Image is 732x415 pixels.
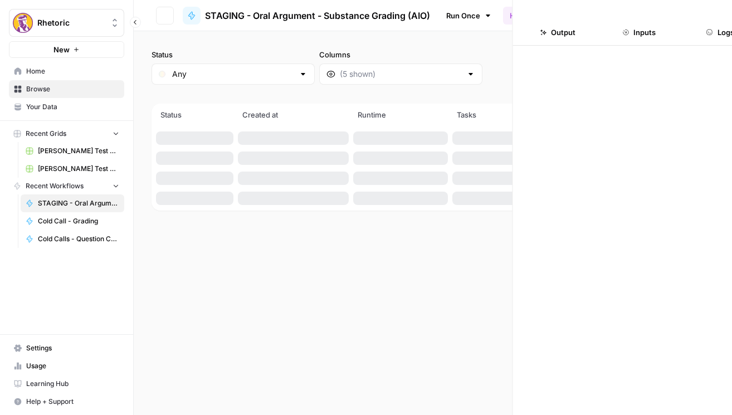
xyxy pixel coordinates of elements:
[26,379,119,389] span: Learning Hub
[21,194,124,212] a: STAGING - Oral Argument - Substance Grading (AIO)
[38,234,119,244] span: Cold Calls - Question Creator
[26,129,66,139] span: Recent Grids
[9,393,124,411] button: Help + Support
[9,98,124,116] a: Your Data
[38,146,119,156] span: [PERSON_NAME] Test Workflow - Copilot Example Grid
[319,49,482,60] label: Columns
[26,397,119,407] span: Help + Support
[26,84,119,94] span: Browse
[152,49,315,60] label: Status
[9,357,124,375] a: Usage
[26,361,119,371] span: Usage
[9,9,124,37] button: Workspace: Rhetoric
[53,44,70,55] span: New
[21,212,124,230] a: Cold Call - Grading
[236,104,352,128] th: Created at
[183,7,430,25] a: STAGING - Oral Argument - Substance Grading (AIO)
[9,80,124,98] a: Browse
[154,104,236,128] th: Status
[21,230,124,248] a: Cold Calls - Question Creator
[9,125,124,142] button: Recent Grids
[340,69,462,80] input: (5 shown)
[205,9,430,22] span: STAGING - Oral Argument - Substance Grading (AIO)
[26,66,119,76] span: Home
[9,41,124,58] button: New
[21,142,124,160] a: [PERSON_NAME] Test Workflow - Copilot Example Grid
[172,69,294,80] input: Any
[26,181,84,191] span: Recent Workflows
[38,216,119,226] span: Cold Call - Grading
[601,23,677,41] button: Inputs
[37,17,105,28] span: Rhetoric
[9,62,124,80] a: Home
[26,343,119,353] span: Settings
[9,375,124,393] a: Learning Hub
[13,13,33,33] img: Rhetoric Logo
[519,23,596,41] button: Output
[38,164,119,174] span: [PERSON_NAME] Test Workflow - SERP Overview Grid
[21,160,124,178] a: [PERSON_NAME] Test Workflow - SERP Overview Grid
[9,339,124,357] a: Settings
[9,178,124,194] button: Recent Workflows
[351,104,450,128] th: Runtime
[26,102,119,112] span: Your Data
[38,198,119,208] span: STAGING - Oral Argument - Substance Grading (AIO)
